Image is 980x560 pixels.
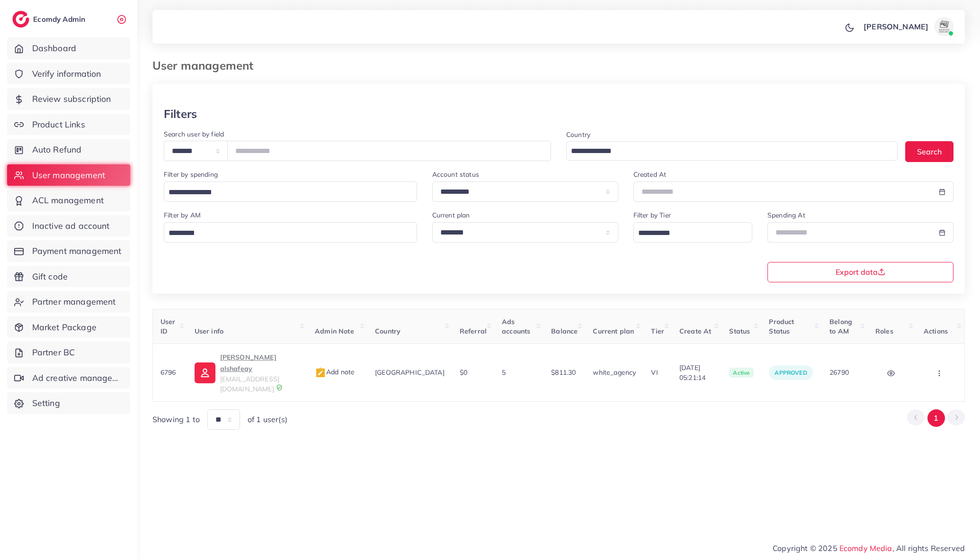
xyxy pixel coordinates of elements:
[633,210,671,220] label: Filter by Tier
[935,17,953,36] img: avatar
[551,327,578,335] span: Balance
[12,11,88,27] a: logoEcomdy Admin
[905,141,953,162] button: Search
[315,327,354,335] span: Admin Note
[651,368,658,377] span: VI
[7,88,130,110] a: Review subscription
[7,291,130,313] a: Partner management
[839,543,892,553] a: Ecomdy Media
[32,296,116,308] span: Partner management
[7,215,130,237] a: Inactive ad account
[432,170,479,179] label: Account status
[568,144,885,159] input: Search for option
[32,118,85,131] span: Product Links
[165,226,405,241] input: Search for option
[32,220,110,232] span: Inactive ad account
[836,268,885,276] span: Export data
[152,414,200,425] span: Showing 1 to
[32,169,105,181] span: User management
[32,194,104,207] span: ACL management
[315,368,355,376] span: Add note
[32,346,75,359] span: Partner BC
[276,384,283,391] img: 9CAL8B2pu8EFxCJHYAAAAldEVYdGRhdGU6Y3JlYXRlADIwMjItMTItMDlUMDQ6NTg6MzkrMDA6MDBXSlgLAAAAJXRFWHRkYXR...
[633,222,752,243] div: Search for option
[907,409,965,427] ul: Pagination
[32,245,122,257] span: Payment management
[248,414,287,425] span: of 1 user(s)
[875,327,893,335] span: Roles
[164,181,417,202] div: Search for option
[152,59,261,72] h3: User management
[375,327,401,335] span: Country
[7,266,130,288] a: Gift code
[767,210,805,220] label: Spending At
[769,317,794,335] span: Product Status
[164,107,197,121] h3: Filters
[7,37,130,59] a: Dashboard
[7,316,130,338] a: Market Package
[32,397,60,409] span: Setting
[7,190,130,211] a: ACL management
[829,317,852,335] span: Belong to AM
[165,185,405,200] input: Search for option
[829,368,849,377] span: 26790
[7,139,130,161] a: Auto Refund
[195,362,215,383] img: ic-user-info.36bf1079.svg
[858,17,957,36] a: [PERSON_NAME]avatar
[164,210,201,220] label: Filter by AM
[164,129,224,139] label: Search user by field
[593,327,634,335] span: Current plan
[679,327,711,335] span: Create At
[7,367,130,389] a: Ad creative management
[160,368,176,377] span: 6796
[220,352,300,374] p: [PERSON_NAME] alshafeay
[729,327,750,335] span: Status
[7,342,130,363] a: Partner BC
[7,63,130,85] a: Verify information
[566,130,590,139] label: Country
[773,542,965,554] span: Copyright © 2025
[220,375,279,393] span: [EMAIL_ADDRESS][DOMAIN_NAME]
[315,367,326,379] img: admin_note.cdd0b510.svg
[32,93,111,105] span: Review subscription
[7,240,130,262] a: Payment management
[160,317,176,335] span: User ID
[33,15,88,24] h2: Ecomdy Admin
[7,164,130,186] a: User management
[7,114,130,135] a: Product Links
[32,68,101,80] span: Verify information
[729,368,754,378] span: active
[460,368,467,377] span: $0
[432,210,470,220] label: Current plan
[7,392,130,414] a: Setting
[635,226,740,241] input: Search for option
[864,21,928,32] p: [PERSON_NAME]
[502,368,506,377] span: 5
[32,271,68,283] span: Gift code
[164,170,218,179] label: Filter by spending
[927,409,945,427] button: Go to page 1
[767,262,953,282] button: Export data
[460,327,487,335] span: Referral
[924,327,948,335] span: Actions
[32,372,123,384] span: Ad creative management
[195,327,223,335] span: User info
[32,42,76,54] span: Dashboard
[633,170,667,179] label: Created At
[651,327,664,335] span: Tier
[775,369,807,376] span: approved
[502,317,530,335] span: Ads accounts
[566,141,898,161] div: Search for option
[593,368,636,377] span: white_agency
[375,368,445,377] span: [GEOGRAPHIC_DATA]
[12,11,29,27] img: logo
[679,363,714,382] span: [DATE] 05:21:14
[32,321,97,334] span: Market Package
[32,144,82,156] span: Auto Refund
[892,542,965,554] span: , All rights Reserved
[195,352,300,394] a: [PERSON_NAME] alshafeay[EMAIL_ADDRESS][DOMAIN_NAME]
[551,368,576,377] span: $811.30
[164,222,417,243] div: Search for option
